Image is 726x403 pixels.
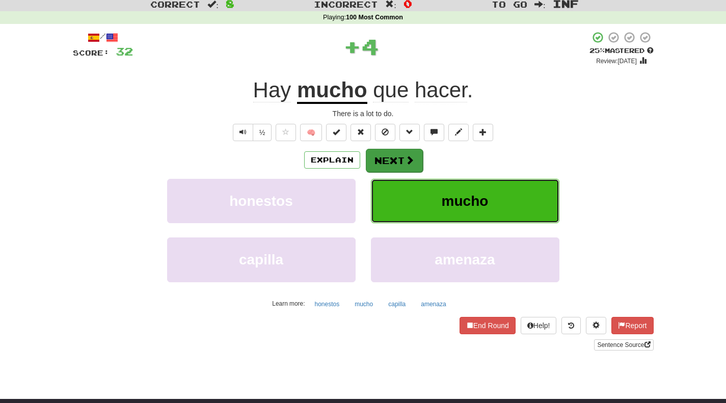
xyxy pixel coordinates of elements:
button: Explain [304,151,360,169]
span: . [367,78,473,102]
button: Ignore sentence (alt+i) [375,124,395,141]
strong: 100 Most Common [346,14,403,21]
button: capilla [383,297,411,312]
button: amenaza [371,237,559,282]
span: Hay [253,78,291,102]
span: Score: [73,48,110,57]
span: hacer [415,78,467,102]
span: + [343,31,361,62]
span: mucho [442,193,489,209]
button: mucho [349,297,379,312]
button: Grammar (alt+g) [399,124,420,141]
button: honestos [309,297,345,312]
span: 32 [116,45,133,58]
button: amenaza [415,297,451,312]
div: / [73,31,133,44]
button: Edit sentence (alt+d) [448,124,469,141]
a: Sentence Source [594,339,653,351]
span: amenaza [435,252,495,267]
button: Set this sentence to 100% Mastered (alt+m) [326,124,346,141]
button: Help! [521,317,557,334]
div: Text-to-speech controls [231,124,272,141]
button: Add to collection (alt+a) [473,124,493,141]
span: 25 % [589,46,605,55]
span: capilla [239,252,283,267]
button: honestos [167,179,356,223]
button: End Round [460,317,516,334]
button: Play sentence audio (ctl+space) [233,124,253,141]
small: Learn more: [272,300,305,307]
button: capilla [167,237,356,282]
div: There is a lot to do. [73,109,654,119]
span: 4 [361,34,379,59]
span: que [373,78,409,102]
button: ½ [253,124,272,141]
u: mucho [297,78,367,104]
button: Favorite sentence (alt+f) [276,124,296,141]
button: Discuss sentence (alt+u) [424,124,444,141]
button: Next [366,149,423,172]
div: Mastered [589,46,654,56]
button: mucho [371,179,559,223]
button: Reset to 0% Mastered (alt+r) [351,124,371,141]
button: 🧠 [300,124,322,141]
small: Review: [DATE] [596,58,637,65]
span: honestos [229,193,292,209]
button: Report [611,317,653,334]
button: Round history (alt+y) [561,317,581,334]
